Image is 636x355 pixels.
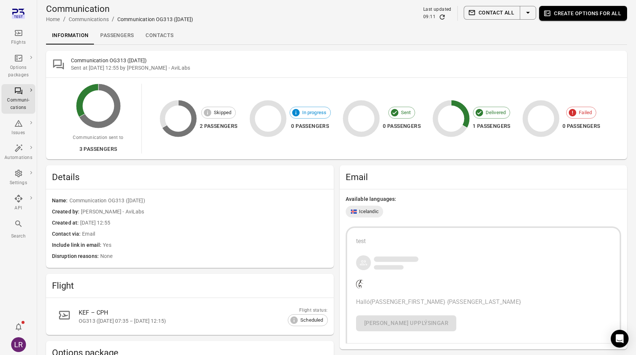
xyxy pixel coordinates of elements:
[1,26,35,49] a: Flights
[69,16,109,23] div: Communications
[4,154,32,162] div: Automations
[46,3,193,15] h1: Communication
[52,208,81,216] span: Created by
[73,145,123,154] div: 3 passengers
[298,109,331,116] span: In progress
[4,64,32,79] div: Options packages
[52,171,328,183] span: Details
[1,142,35,164] a: Automations
[200,122,238,131] div: 2 passengers
[52,280,328,292] h2: Flight
[562,122,600,131] div: 0 passengers
[575,109,596,116] span: Failed
[397,109,415,116] span: Sent
[288,307,327,314] div: Flight status:
[52,230,82,238] span: Contact via
[4,233,32,240] div: Search
[112,15,114,24] li: /
[4,129,32,137] div: Issues
[370,298,445,305] span: {PASSENGER_FIRST_NAME}
[473,122,511,131] div: 1 passengers
[94,27,140,44] a: Passengers
[1,52,35,81] a: Options packages
[464,6,536,20] div: Split button
[290,122,331,131] div: 0 passengers
[46,27,94,44] a: Information
[356,298,370,305] span: Halló
[4,97,32,112] div: Communi-cations
[117,16,193,23] div: Communication OG313 ([DATE])
[52,197,69,205] span: Name
[482,109,510,116] span: Delivered
[71,64,621,72] div: Sent at [DATE] 12:55 by [PERSON_NAME] - AviLabs
[296,316,327,324] span: Scheduled
[63,15,66,24] li: /
[346,195,622,203] div: Available languages:
[69,197,328,205] span: Communication OG313 ([DATE])
[1,217,35,242] button: Search
[611,330,629,348] div: Open Intercom Messenger
[520,6,536,20] button: Select action
[81,208,327,216] span: [PERSON_NAME] - AviLabs
[539,6,627,21] button: Create options for all
[4,39,32,46] div: Flights
[103,241,327,249] span: Yes
[100,252,328,261] span: None
[4,179,32,187] div: Settings
[210,109,235,116] span: Skipped
[80,219,327,227] span: [DATE] 12:55
[423,13,436,21] div: 09:11
[79,308,310,317] div: KEF – CPH
[1,84,35,114] a: Communi-cations
[52,252,100,261] span: Disruption reasons
[52,241,103,249] span: Include link in email
[4,205,32,212] div: API
[359,208,379,215] span: Icelandic
[383,122,421,131] div: 0 passengers
[447,298,521,305] span: {PASSENGER_LAST_NAME}
[464,6,520,20] button: Contact all
[46,16,60,22] a: Home
[11,319,26,334] button: Notifications
[73,134,123,142] div: Communication sent to
[356,237,611,246] div: test
[423,6,451,13] div: Last updated
[140,27,179,44] a: Contacts
[438,13,446,21] button: Refresh data
[1,117,35,139] a: Issues
[46,27,627,44] div: Local navigation
[46,15,193,24] nav: Breadcrumbs
[52,219,80,227] span: Created at
[1,192,35,214] a: API
[52,304,328,329] a: KEF – CPHOG313 ([DATE] 07:35 – [DATE] 12:15)
[346,171,622,183] h2: Email
[346,206,383,218] div: Icelandic
[1,167,35,189] a: Settings
[79,317,310,325] div: OG313 ([DATE] 07:35 – [DATE] 12:15)
[8,334,29,355] button: Laufey Rut
[82,230,327,238] span: Email
[71,57,621,64] h2: Communication OG313 ([DATE])
[11,337,26,352] div: LR
[356,280,364,289] img: Company logo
